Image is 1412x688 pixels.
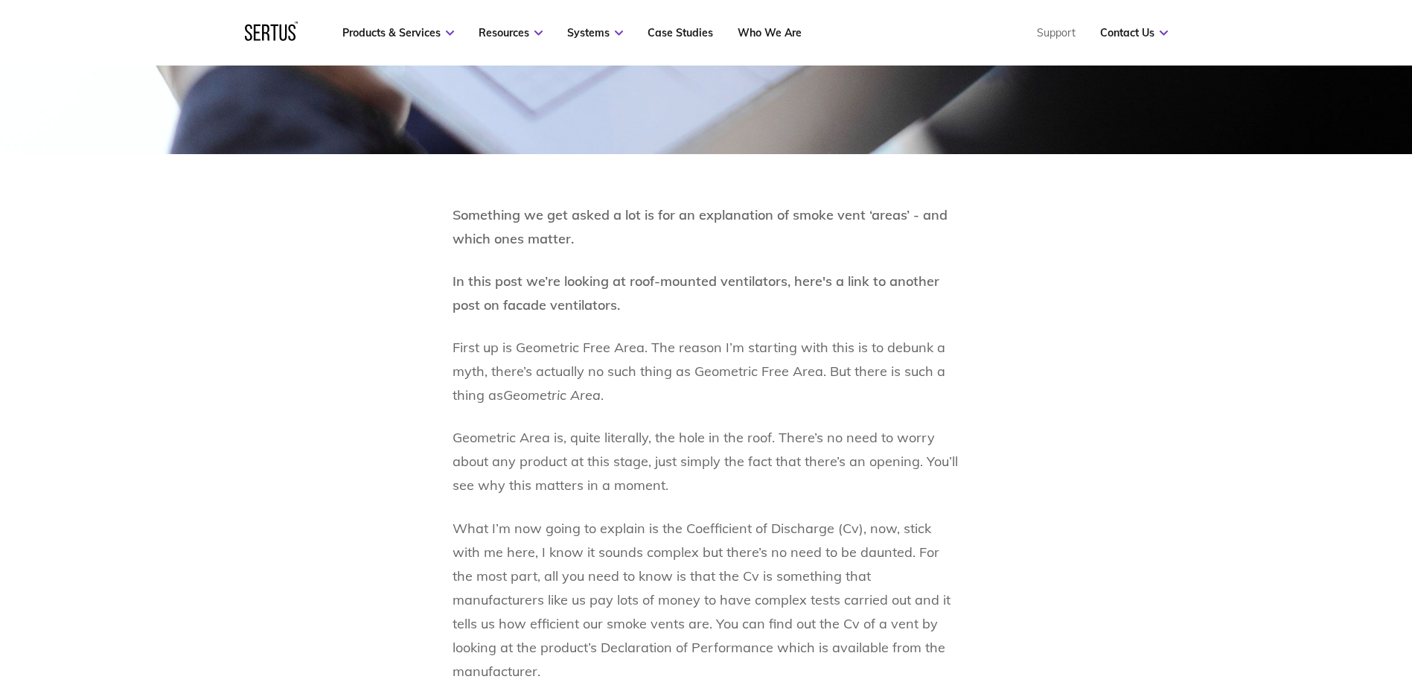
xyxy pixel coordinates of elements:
[479,26,543,39] a: Resources
[648,26,713,39] a: Case Studies
[1144,515,1412,688] iframe: Chat Widget
[453,336,960,407] p: First up is Geometric Free Area. The reason I’m starting with this is to debunk a myth, there’s a...
[1037,26,1076,39] a: Support
[453,206,948,247] b: Something we get asked a lot is for an explanation of smoke vent ‘areas’ - and which ones matter.
[453,426,960,497] p: Geometric Area is, quite literally, the hole in the roof. There’s no need to worry about any prod...
[567,26,623,39] a: Systems
[453,517,960,684] p: What I’m now going to explain is the Coefficient of Discharge (Cv), now, stick with me here, I kn...
[503,386,601,404] i: Geometric Area
[342,26,454,39] a: Products & Services
[1100,26,1168,39] a: Contact Us
[453,273,939,313] b: In this post we’re looking at roof-mounted ventilators, here's a link to another post on facade v...
[738,26,802,39] a: Who We Are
